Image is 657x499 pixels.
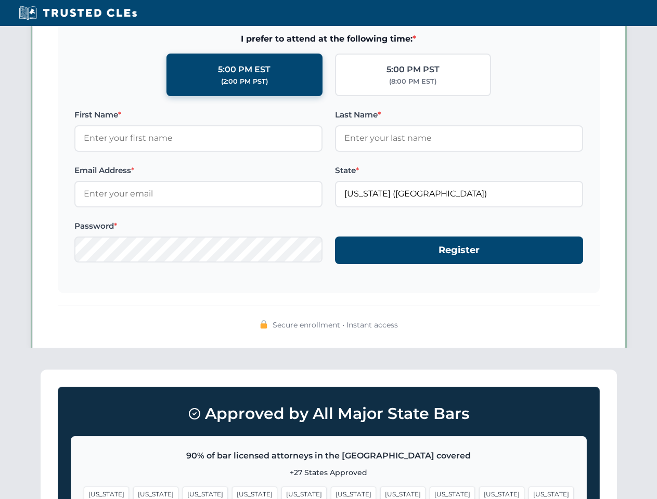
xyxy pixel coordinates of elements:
[74,32,583,46] span: I prefer to attend at the following time:
[74,220,323,232] label: Password
[387,63,440,76] div: 5:00 PM PST
[335,181,583,207] input: Florida (FL)
[335,125,583,151] input: Enter your last name
[335,109,583,121] label: Last Name
[260,320,268,329] img: 🔒
[74,125,323,151] input: Enter your first name
[74,164,323,177] label: Email Address
[335,237,583,264] button: Register
[389,76,436,87] div: (8:00 PM EST)
[273,319,398,331] span: Secure enrollment • Instant access
[335,164,583,177] label: State
[16,5,140,21] img: Trusted CLEs
[84,449,574,463] p: 90% of bar licensed attorneys in the [GEOGRAPHIC_DATA] covered
[74,109,323,121] label: First Name
[221,76,268,87] div: (2:00 PM PST)
[71,400,587,428] h3: Approved by All Major State Bars
[84,467,574,478] p: +27 States Approved
[218,63,270,76] div: 5:00 PM EST
[74,181,323,207] input: Enter your email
